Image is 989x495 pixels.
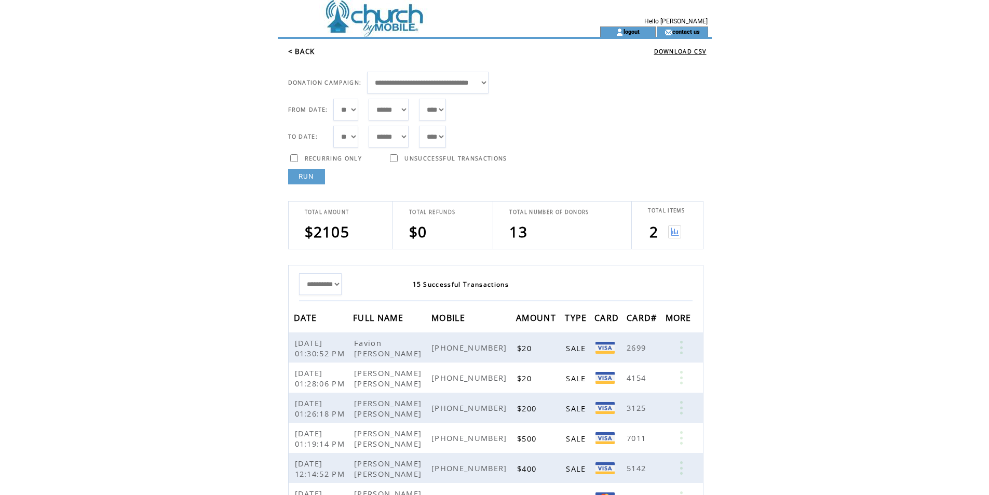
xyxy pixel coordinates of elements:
a: TYPE [565,314,589,320]
span: 7011 [627,433,648,443]
span: SALE [566,403,588,413]
img: View graph [668,225,681,238]
img: Visa [595,432,615,444]
span: DATE [294,310,320,329]
span: 13 [509,222,527,242]
span: $2105 [305,222,350,242]
img: account_icon.gif [616,28,624,36]
img: Visa [595,462,615,474]
span: TOTAL AMOUNT [305,209,349,216]
span: TYPE [565,310,589,329]
span: [PHONE_NUMBER] [431,342,510,353]
a: contact us [672,28,700,35]
span: 4154 [627,372,648,383]
span: [PERSON_NAME] [PERSON_NAME] [354,458,424,479]
span: 5142 [627,463,648,473]
a: FULL NAME [353,314,406,320]
span: TO DATE: [288,133,318,140]
span: TOTAL NUMBER OF DONORS [509,209,589,216]
span: UNSUCCESSFUL TRANSACTIONS [404,155,507,162]
span: FULL NAME [353,310,406,329]
span: [DATE] 12:14:52 PM [295,458,348,479]
span: SALE [566,463,588,474]
a: < BACK [288,47,315,56]
span: [PHONE_NUMBER] [431,403,510,413]
span: 2 [649,222,658,242]
span: $500 [517,433,539,444]
span: SALE [566,373,588,383]
span: FROM DATE: [288,106,328,113]
span: $0 [409,222,427,242]
span: [PERSON_NAME] [PERSON_NAME] [354,398,424,419]
a: CARD# [627,314,660,320]
span: SALE [566,433,588,444]
span: [PERSON_NAME] [PERSON_NAME] [354,368,424,389]
span: $20 [517,373,534,383]
a: RUN [288,169,325,184]
span: MOBILE [431,310,468,329]
img: Visa [595,342,615,354]
span: Favion [PERSON_NAME] [354,338,424,358]
span: AMOUNT [516,310,559,329]
span: $20 [517,343,534,353]
span: CARD [594,310,621,329]
a: DOWNLOAD CSV [654,48,707,55]
span: [PERSON_NAME] [PERSON_NAME] [354,428,424,449]
span: MORE [666,310,694,329]
span: [PHONE_NUMBER] [431,463,510,473]
a: MOBILE [431,314,468,320]
span: [PHONE_NUMBER] [431,433,510,443]
span: [PHONE_NUMBER] [431,372,510,383]
span: [DATE] 01:19:14 PM [295,428,348,449]
a: logout [624,28,640,35]
img: Visa [595,402,615,414]
a: DATE [294,314,320,320]
span: SALE [566,343,588,353]
span: $400 [517,463,539,474]
span: RECURRING ONLY [305,155,362,162]
span: CARD# [627,310,660,329]
img: contact_us_icon.gif [665,28,672,36]
img: Visa [595,372,615,384]
span: 2699 [627,342,648,353]
span: [DATE] 01:28:06 PM [295,368,348,389]
span: DONATION CAMPAIGN: [288,79,362,86]
span: [DATE] 01:26:18 PM [295,398,348,419]
span: $200 [517,403,539,413]
span: TOTAL ITEMS [648,207,685,214]
span: [DATE] 01:30:52 PM [295,338,348,358]
span: 3125 [627,403,648,413]
span: 15 Successful Transactions [413,280,509,289]
a: AMOUNT [516,314,559,320]
span: Hello [PERSON_NAME] [644,18,708,25]
a: CARD [594,314,621,320]
span: TOTAL REFUNDS [409,209,455,216]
